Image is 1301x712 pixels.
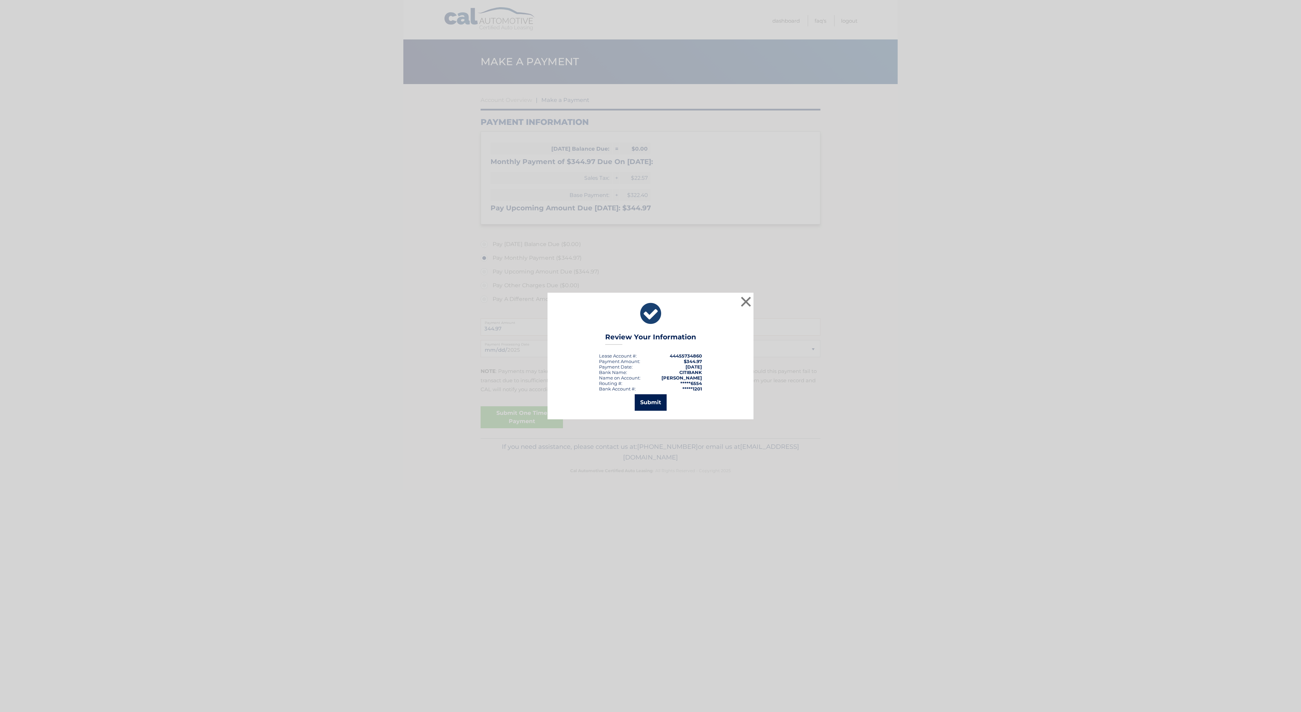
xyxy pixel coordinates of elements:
[599,381,622,386] div: Routing #:
[599,353,637,359] div: Lease Account #:
[679,370,702,375] strong: CITIBANK
[599,364,633,370] div: :
[599,359,640,364] div: Payment Amount:
[599,375,641,381] div: Name on Account:
[635,394,667,411] button: Submit
[599,386,636,392] div: Bank Account #:
[684,359,702,364] span: $344.97
[739,295,753,308] button: ×
[686,364,702,370] span: [DATE]
[661,375,702,381] strong: [PERSON_NAME]
[605,333,696,345] h3: Review Your Information
[599,364,632,370] span: Payment Date
[670,353,702,359] strong: 44455734860
[599,370,627,375] div: Bank Name:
